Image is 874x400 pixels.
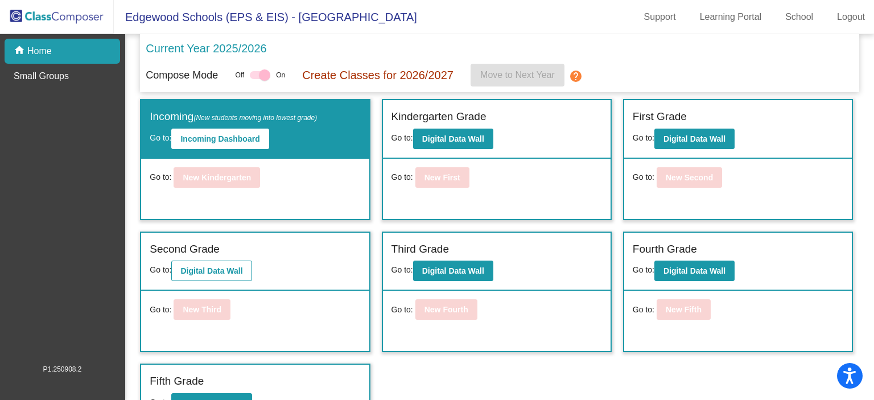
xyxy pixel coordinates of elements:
[150,171,171,183] span: Go to:
[183,173,251,182] b: New Kindergarten
[666,305,702,314] b: New Fifth
[180,266,242,275] b: Digital Data Wall
[391,265,413,274] span: Go to:
[150,133,171,142] span: Go to:
[183,305,221,314] b: New Third
[633,265,654,274] span: Go to:
[150,373,204,390] label: Fifth Grade
[633,241,697,258] label: Fourth Grade
[691,8,771,26] a: Learning Portal
[424,173,460,182] b: New First
[654,261,735,281] button: Digital Data Wall
[235,70,244,80] span: Off
[150,109,317,125] label: Incoming
[391,109,487,125] label: Kindergarten Grade
[633,133,654,142] span: Go to:
[633,109,687,125] label: First Grade
[415,167,469,188] button: New First
[146,68,218,83] p: Compose Mode
[828,8,874,26] a: Logout
[14,44,27,58] mat-icon: home
[422,266,484,275] b: Digital Data Wall
[633,171,654,183] span: Go to:
[422,134,484,143] b: Digital Data Wall
[150,304,171,316] span: Go to:
[302,67,454,84] p: Create Classes for 2026/2027
[663,134,725,143] b: Digital Data Wall
[14,69,69,83] p: Small Groups
[657,299,711,320] button: New Fifth
[657,167,722,188] button: New Second
[391,241,449,258] label: Third Grade
[663,266,725,275] b: Digital Data Wall
[391,171,413,183] span: Go to:
[424,305,468,314] b: New Fourth
[276,70,285,80] span: On
[666,173,713,182] b: New Second
[193,114,317,122] span: (New students moving into lowest grade)
[471,64,564,86] button: Move to Next Year
[413,261,493,281] button: Digital Data Wall
[114,8,417,26] span: Edgewood Schools (EPS & EIS) - [GEOGRAPHIC_DATA]
[171,129,269,149] button: Incoming Dashboard
[391,133,413,142] span: Go to:
[174,299,230,320] button: New Third
[776,8,822,26] a: School
[415,299,477,320] button: New Fourth
[150,241,220,258] label: Second Grade
[413,129,493,149] button: Digital Data Wall
[480,70,555,80] span: Move to Next Year
[635,8,685,26] a: Support
[150,265,171,274] span: Go to:
[27,44,52,58] p: Home
[569,69,583,83] mat-icon: help
[146,40,266,57] p: Current Year 2025/2026
[391,304,413,316] span: Go to:
[633,304,654,316] span: Go to:
[171,261,252,281] button: Digital Data Wall
[174,167,260,188] button: New Kindergarten
[654,129,735,149] button: Digital Data Wall
[180,134,259,143] b: Incoming Dashboard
